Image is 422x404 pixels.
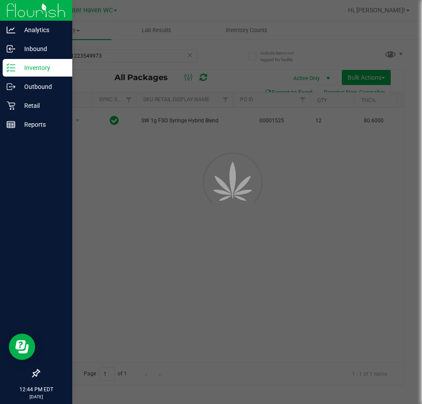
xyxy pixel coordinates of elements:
[15,119,68,130] p: Reports
[7,120,15,129] inline-svg: Reports
[15,81,68,92] p: Outbound
[15,44,68,54] p: Inbound
[15,100,68,111] p: Retail
[7,26,15,34] inline-svg: Analytics
[7,44,15,53] inline-svg: Inbound
[4,393,68,400] p: [DATE]
[7,82,15,91] inline-svg: Outbound
[15,25,68,35] p: Analytics
[7,63,15,72] inline-svg: Inventory
[4,386,68,393] p: 12:44 PM EDT
[15,62,68,73] p: Inventory
[7,101,15,110] inline-svg: Retail
[9,334,35,360] iframe: Resource center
